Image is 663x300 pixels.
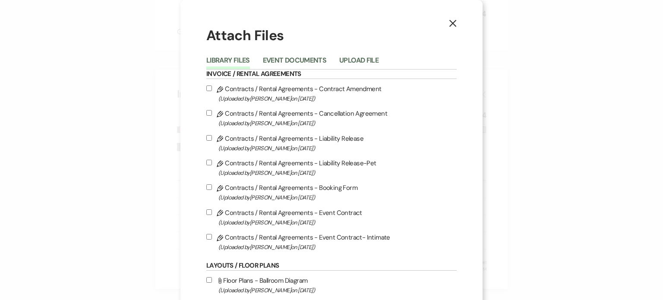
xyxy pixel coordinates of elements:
[218,218,457,227] span: (Uploaded by [PERSON_NAME] on [DATE] )
[206,108,457,128] label: Contracts / Rental Agreements - Cancellation Agreement
[206,158,457,178] label: Contracts / Rental Agreements - Liability Release-Pet
[339,57,379,69] button: Upload File
[206,133,457,153] label: Contracts / Rental Agreements - Liability Release
[206,110,212,116] input: Contracts / Rental Agreements - Cancellation Agreement(Uploaded by[PERSON_NAME]on [DATE])
[206,160,212,165] input: Contracts / Rental Agreements - Liability Release-Pet(Uploaded by[PERSON_NAME]on [DATE])
[263,57,326,69] button: Event Documents
[218,143,457,153] span: (Uploaded by [PERSON_NAME] on [DATE] )
[218,168,457,178] span: (Uploaded by [PERSON_NAME] on [DATE] )
[218,285,457,295] span: (Uploaded by [PERSON_NAME] on [DATE] )
[206,26,457,45] h1: Attach Files
[218,94,457,104] span: (Uploaded by [PERSON_NAME] on [DATE] )
[206,207,457,227] label: Contracts / Rental Agreements - Event Contract
[206,261,457,271] h6: Layouts / Floor Plans
[206,182,457,202] label: Contracts / Rental Agreements - Booking Form
[218,242,457,252] span: (Uploaded by [PERSON_NAME] on [DATE] )
[206,184,212,190] input: Contracts / Rental Agreements - Booking Form(Uploaded by[PERSON_NAME]on [DATE])
[206,69,457,79] h6: Invoice / Rental Agreements
[206,275,457,295] label: Floor Plans - Ballroom Diagram
[206,277,212,283] input: Floor Plans - Ballroom Diagram(Uploaded by[PERSON_NAME]on [DATE])
[206,57,250,69] button: Library Files
[206,83,457,104] label: Contracts / Rental Agreements - Contract Amendment
[206,85,212,91] input: Contracts / Rental Agreements - Contract Amendment(Uploaded by[PERSON_NAME]on [DATE])
[206,135,212,141] input: Contracts / Rental Agreements - Liability Release(Uploaded by[PERSON_NAME]on [DATE])
[206,209,212,215] input: Contracts / Rental Agreements - Event Contract(Uploaded by[PERSON_NAME]on [DATE])
[206,234,212,240] input: Contracts / Rental Agreements - Event Contract- Intimate(Uploaded by[PERSON_NAME]on [DATE])
[218,118,457,128] span: (Uploaded by [PERSON_NAME] on [DATE] )
[218,193,457,202] span: (Uploaded by [PERSON_NAME] on [DATE] )
[206,232,457,252] label: Contracts / Rental Agreements - Event Contract- Intimate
